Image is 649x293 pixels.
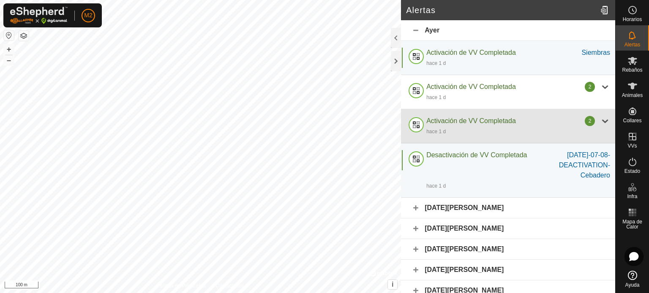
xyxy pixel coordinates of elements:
a: Política de Privacidad [157,282,205,290]
span: Mapa de Calor [618,219,647,229]
span: Ayuda [625,282,640,288]
div: Ayer [401,20,615,41]
img: Logo Gallagher [10,7,68,24]
span: Infra [627,194,637,199]
button: Restablecer Mapa [4,30,14,40]
span: i [392,281,393,288]
span: Activación de VV Completada [426,83,516,90]
span: M2 [84,11,92,20]
div: hace 1 d [426,59,446,67]
div: [DATE][PERSON_NAME] [401,260,615,280]
span: Activación de VV Completada [426,117,516,124]
button: + [4,44,14,54]
div: hace 1 d [426,128,446,135]
button: i [388,280,397,289]
div: hace 1 d [426,94,446,101]
div: hace 1 d [426,182,446,190]
span: Animales [622,93,643,98]
div: 2 [585,82,595,92]
span: Horarios [623,17,642,22]
a: Ayuda [616,267,649,291]
span: Alertas [624,42,640,47]
span: Estado [624,169,640,174]
span: VVs [627,143,637,148]
span: Desactivación de VV Completada [426,151,527,159]
span: Activación de VV Completada [426,49,516,56]
button: – [4,55,14,65]
div: [DATE]-07-08-DEACTIVATION-Cebadero [537,150,610,180]
span: Rebaños [622,67,642,73]
span: Collares [623,118,641,123]
div: Siembras [581,48,610,58]
div: [DATE][PERSON_NAME] [401,198,615,218]
button: Capas del Mapa [19,31,29,41]
div: [DATE][PERSON_NAME] [401,239,615,260]
a: Contáctenos [216,282,244,290]
div: 2 [585,116,595,126]
h2: Alertas [406,5,597,15]
div: [DATE][PERSON_NAME] [401,218,615,239]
